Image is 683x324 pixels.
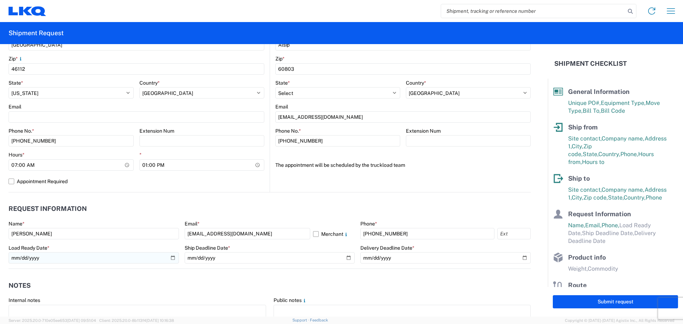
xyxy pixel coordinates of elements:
[9,128,34,134] label: Phone No.
[583,151,598,158] span: State,
[554,59,627,68] h2: Shipment Checklist
[588,265,618,272] span: Commodity
[572,194,583,201] span: City,
[585,222,602,229] span: Email,
[9,318,96,323] span: Server: 2025.20.0-710e05ee653
[568,186,602,193] span: Site contact,
[275,80,290,86] label: State
[568,100,601,106] span: Unique PO#,
[602,186,645,193] span: Company name,
[310,318,328,322] a: Feedback
[9,103,21,110] label: Email
[620,151,638,158] span: Phone,
[441,4,625,18] input: Shipment, tracking or reference number
[146,318,174,323] span: [DATE] 10:16:38
[568,210,631,218] span: Request Information
[497,228,531,239] input: Ext
[9,205,87,212] h2: Request Information
[274,297,307,303] label: Public notes
[275,55,285,62] label: Zip
[582,230,634,237] span: Ship Deadline Date,
[292,318,310,322] a: Support
[602,135,645,142] span: Company name,
[568,135,602,142] span: Site contact,
[568,281,587,289] span: Route
[646,194,662,201] span: Phone
[568,222,585,229] span: Name,
[568,265,588,272] span: Weight,
[598,151,620,158] span: Country,
[360,221,377,227] label: Phone
[185,245,230,251] label: Ship Deadline Date
[9,29,64,37] h2: Shipment Request
[275,103,288,110] label: Email
[313,228,355,239] label: Merchant
[568,254,606,261] span: Product info
[568,175,590,182] span: Ship to
[9,221,25,227] label: Name
[582,159,604,165] span: Hours to
[67,318,96,323] span: [DATE] 09:51:04
[360,245,414,251] label: Delivery Deadline Date
[9,152,25,158] label: Hours
[9,297,40,303] label: Internal notes
[406,80,426,86] label: Country
[601,100,646,106] span: Equipment Type,
[139,80,160,86] label: Country
[601,107,625,114] span: Bill Code
[568,123,598,131] span: Ship from
[572,143,583,150] span: City,
[583,194,608,201] span: Zip code,
[9,282,31,289] h2: Notes
[406,128,441,134] label: Extension Num
[608,194,624,201] span: State,
[9,80,23,86] label: State
[9,245,49,251] label: Load Ready Date
[624,194,646,201] span: Country,
[565,317,674,324] span: Copyright © [DATE]-[DATE] Agistix Inc., All Rights Reserved
[602,222,619,229] span: Phone,
[275,159,405,171] label: The appointment will be scheduled by the truckload team
[568,88,630,95] span: General Information
[553,295,678,308] button: Submit request
[583,107,601,114] span: Bill To,
[9,55,23,62] label: Zip
[9,176,264,187] label: Appointment Required
[185,221,200,227] label: Email
[139,128,174,134] label: Extension Num
[99,318,174,323] span: Client: 2025.20.0-8b113f4
[275,128,301,134] label: Phone No.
